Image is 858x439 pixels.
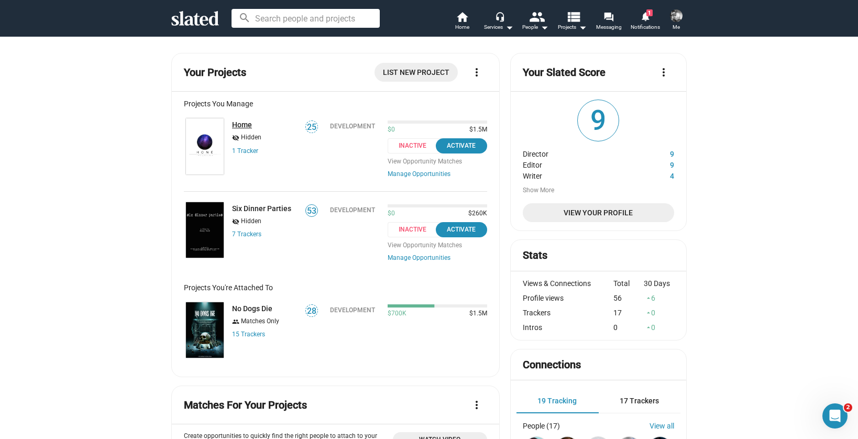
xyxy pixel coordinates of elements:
span: 28 [306,306,317,316]
dt: Editor [523,158,635,169]
div: Development [330,306,375,314]
mat-card-title: Matches For Your Projects [184,398,307,412]
button: Danny WardMe [664,7,689,35]
mat-icon: arrow_drop_down [538,21,551,34]
div: Intros [523,323,614,332]
a: 15 Trackers [232,331,265,338]
mat-icon: visibility_off [232,217,239,227]
div: Services [484,21,513,34]
button: Show More [523,186,554,195]
a: Home [232,120,252,129]
dd: 9 [635,158,674,169]
dt: Writer [523,169,635,180]
div: People [522,21,548,34]
a: Manage Opportunities [388,254,487,262]
div: Development [330,123,375,130]
img: Danny Ward [670,9,683,22]
a: Home [184,116,226,177]
a: 7 Trackers [232,231,261,238]
span: Matches Only [241,317,279,326]
span: $1.5M [465,126,487,134]
div: Profile views [523,294,614,302]
iframe: Intercom live chat [822,403,848,429]
div: Trackers [523,309,614,317]
span: 1 [646,9,653,16]
div: Views & Connections [523,279,614,288]
span: Messaging [596,21,622,34]
div: 0 [644,309,674,317]
span: $0 [388,210,395,218]
span: View Your Profile [531,203,666,222]
img: Six Dinner Parties [186,202,224,258]
mat-icon: people [529,9,544,24]
mat-icon: notifications [640,11,650,21]
div: 56 [613,294,644,302]
a: List New Project [375,63,458,82]
span: Me [673,21,680,34]
a: Manage Opportunities [388,170,487,179]
a: Six Dinner Parties [232,204,291,213]
button: Projects [554,10,590,34]
span: 2 [844,403,852,412]
mat-icon: group [232,317,239,327]
mat-icon: arrow_drop_up [645,324,652,331]
mat-icon: arrow_drop_down [576,21,589,34]
mat-card-title: Connections [523,358,581,372]
mat-icon: arrow_drop_up [645,294,652,302]
mat-icon: headset_mic [495,12,504,21]
span: 9 [578,100,619,141]
span: 53 [306,206,317,216]
mat-icon: more_vert [470,399,483,411]
a: No Dogs Die [184,300,226,360]
mat-icon: view_list [566,9,581,24]
img: No Dogs Die [186,302,224,358]
div: Projects You Manage [184,100,487,108]
span: $1.5M [465,310,487,318]
dd: 4 [635,169,674,180]
div: 0 [644,323,674,332]
div: 6 [644,294,674,302]
div: Activate [442,224,481,235]
div: 30 Days [644,279,674,288]
div: 0 [613,323,644,332]
div: Total [613,279,644,288]
a: Messaging [590,10,627,34]
a: Home [444,10,480,34]
span: 17 Trackers [620,397,659,405]
span: $700K [388,310,406,318]
div: Activate [442,140,481,151]
span: Inactive [388,138,444,153]
mat-icon: more_vert [470,66,483,79]
span: View Opportunity Matches [388,158,487,166]
span: 25 [306,122,317,133]
span: View Opportunity Matches [388,242,487,250]
a: View all [650,422,674,430]
mat-icon: visibility_off [232,133,239,143]
mat-icon: home [456,10,468,23]
span: $0 [388,126,395,134]
a: Six Dinner Parties [184,200,226,260]
a: 1Notifications [627,10,664,34]
span: Home [455,21,469,34]
mat-icon: forum [603,12,613,21]
span: s [262,331,265,338]
dd: 9 [635,147,674,158]
a: 1 Tracker [232,147,258,155]
mat-card-title: Your Projects [184,65,246,80]
span: $260K [464,210,487,218]
div: Projects You're Attached To [184,283,487,292]
button: Services [480,10,517,34]
input: Search people and projects [232,9,380,28]
div: People (17) [523,422,560,430]
button: Activate [436,222,487,237]
mat-card-title: Your Slated Score [523,65,606,80]
mat-icon: more_vert [657,66,670,79]
span: List New Project [383,63,449,82]
a: No Dogs Die [232,304,272,313]
mat-icon: arrow_drop_down [503,21,515,34]
span: Notifications [631,21,660,34]
span: Hidden [241,217,261,226]
div: Development [330,206,375,214]
span: 19 Tracking [537,397,577,405]
span: Projects [558,21,587,34]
